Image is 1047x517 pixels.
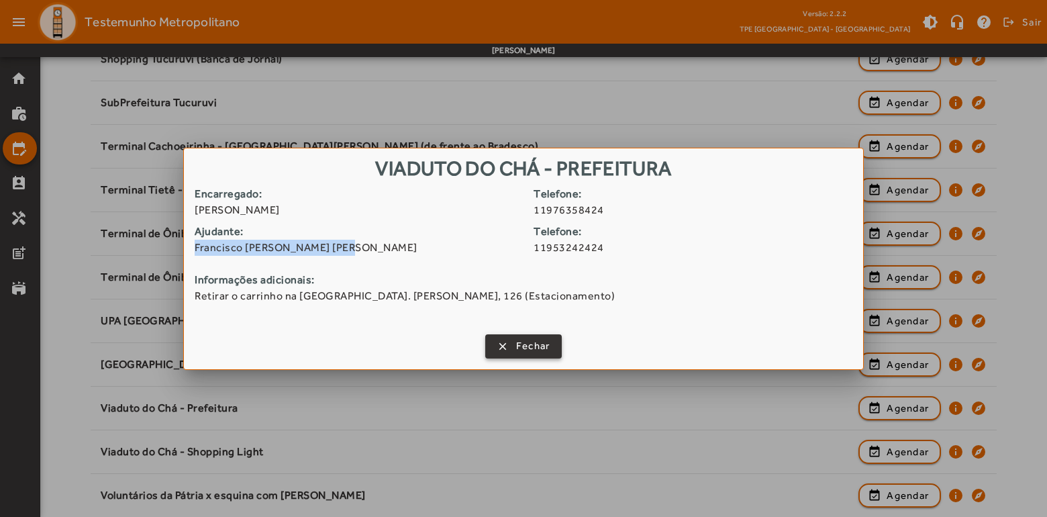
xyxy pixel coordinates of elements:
[195,272,852,288] strong: Informações adicionais:
[195,224,523,240] strong: Ajudante:
[534,186,862,202] strong: Telefone:
[195,288,852,304] span: Retirar o carrinho na [GEOGRAPHIC_DATA]. [PERSON_NAME], 126 (Estacionamento)
[184,148,863,185] h1: Viaduto do Chá - Prefeitura
[195,240,523,256] span: Francisco [PERSON_NAME] [PERSON_NAME]
[485,334,562,359] button: Fechar
[534,224,862,240] strong: Telefone:
[195,186,523,202] strong: Encarregado:
[516,338,550,354] span: Fechar
[534,240,862,256] span: 11953242424
[534,202,862,218] span: 11976358424
[195,202,523,218] span: [PERSON_NAME]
